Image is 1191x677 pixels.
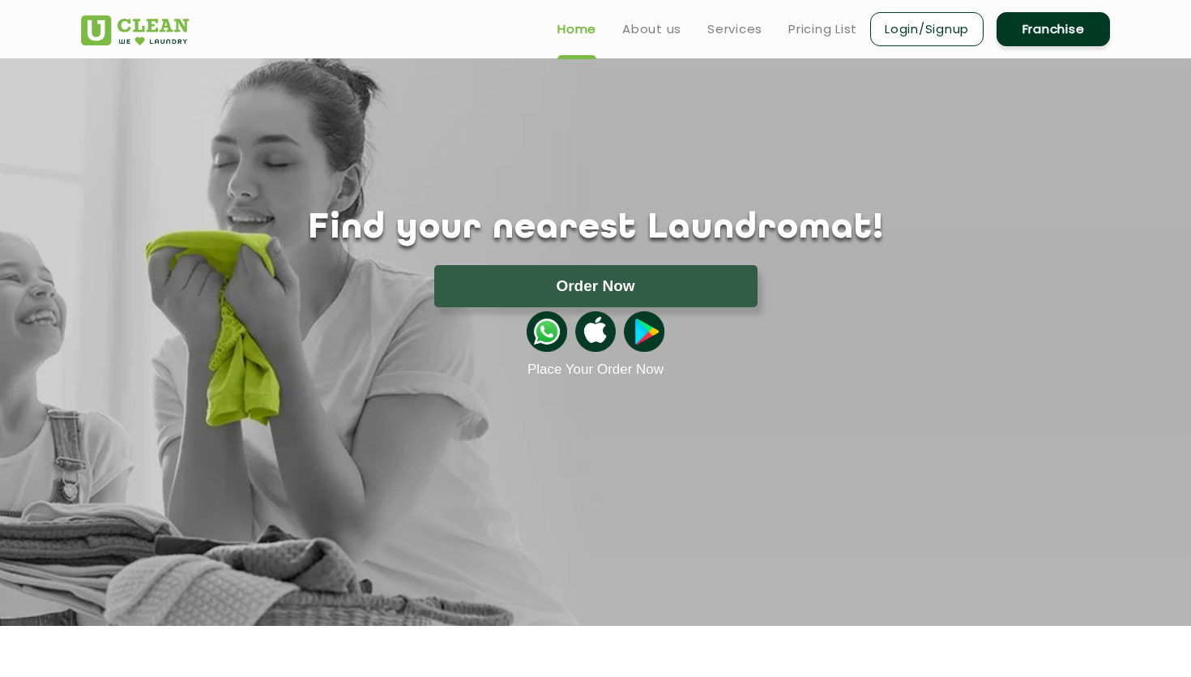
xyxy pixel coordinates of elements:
[527,362,664,378] a: Place Your Order Now
[527,311,567,352] img: whatsappicon.png
[997,12,1110,46] a: Franchise
[575,311,616,352] img: apple-icon.png
[557,19,596,39] a: Home
[69,208,1122,249] h1: Find your nearest Laundromat!
[624,311,664,352] img: playstoreicon.png
[707,19,762,39] a: Services
[622,19,681,39] a: About us
[870,12,984,46] a: Login/Signup
[434,265,758,307] button: Order Now
[81,15,189,45] img: UClean Laundry and Dry Cleaning
[788,19,857,39] a: Pricing List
